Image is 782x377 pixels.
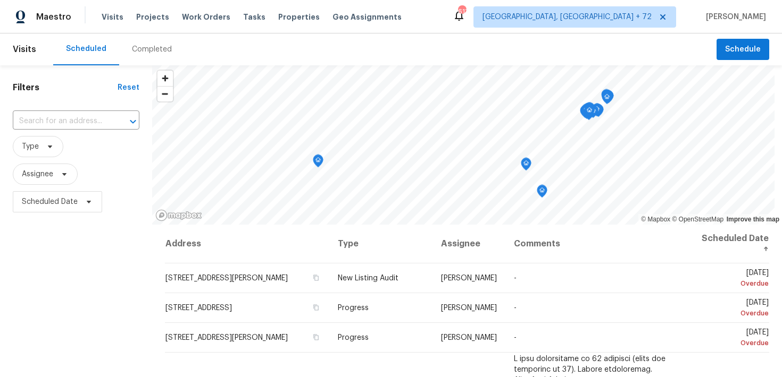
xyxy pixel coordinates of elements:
[36,12,71,22] span: Maestro
[537,185,547,201] div: Map marker
[22,196,78,207] span: Scheduled Date
[432,225,505,263] th: Assignee
[22,169,53,179] span: Assignee
[700,299,769,319] span: [DATE]
[505,225,692,263] th: Comments
[311,303,321,312] button: Copy Address
[165,334,288,341] span: [STREET_ADDRESS][PERSON_NAME]
[584,105,595,121] div: Map marker
[601,89,612,106] div: Map marker
[514,275,517,282] span: -
[13,113,110,130] input: Search for an address...
[725,43,761,56] span: Schedule
[13,82,118,93] h1: Filters
[584,102,594,119] div: Map marker
[165,225,329,263] th: Address
[588,105,598,122] div: Map marker
[157,86,173,101] button: Zoom out
[702,12,766,22] span: [PERSON_NAME]
[22,141,39,152] span: Type
[243,13,265,21] span: Tasks
[482,12,652,22] span: [GEOGRAPHIC_DATA], [GEOGRAPHIC_DATA] + 72
[126,114,140,129] button: Open
[441,304,497,312] span: [PERSON_NAME]
[157,87,173,101] span: Zoom out
[102,12,123,22] span: Visits
[692,225,769,263] th: Scheduled Date ↑
[338,304,369,312] span: Progress
[132,44,172,55] div: Completed
[313,155,323,171] div: Map marker
[338,275,398,282] span: New Listing Audit
[165,275,288,282] span: [STREET_ADDRESS][PERSON_NAME]
[441,275,497,282] span: [PERSON_NAME]
[641,216,670,223] a: Mapbox
[157,71,173,86] button: Zoom in
[441,334,497,341] span: [PERSON_NAME]
[700,278,769,289] div: Overdue
[603,90,613,107] div: Map marker
[136,12,169,22] span: Projects
[700,329,769,348] span: [DATE]
[278,12,320,22] span: Properties
[593,104,604,121] div: Map marker
[585,102,595,119] div: Map marker
[592,104,602,120] div: Map marker
[727,216,779,223] a: Improve this map
[311,273,321,282] button: Copy Address
[514,334,517,341] span: -
[13,38,36,61] span: Visits
[592,104,603,120] div: Map marker
[152,65,775,225] canvas: Map
[580,105,590,122] div: Map marker
[329,225,432,263] th: Type
[155,209,202,221] a: Mapbox homepage
[717,39,769,61] button: Schedule
[182,12,230,22] span: Work Orders
[603,90,614,107] div: Map marker
[602,91,612,108] div: Map marker
[118,82,139,93] div: Reset
[700,269,769,289] span: [DATE]
[165,304,232,312] span: [STREET_ADDRESS]
[332,12,402,22] span: Geo Assignments
[581,104,592,120] div: Map marker
[700,338,769,348] div: Overdue
[514,304,517,312] span: -
[672,216,723,223] a: OpenStreetMap
[521,158,531,174] div: Map marker
[338,334,369,341] span: Progress
[66,44,106,54] div: Scheduled
[458,6,465,17] div: 613
[700,308,769,319] div: Overdue
[311,332,321,342] button: Copy Address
